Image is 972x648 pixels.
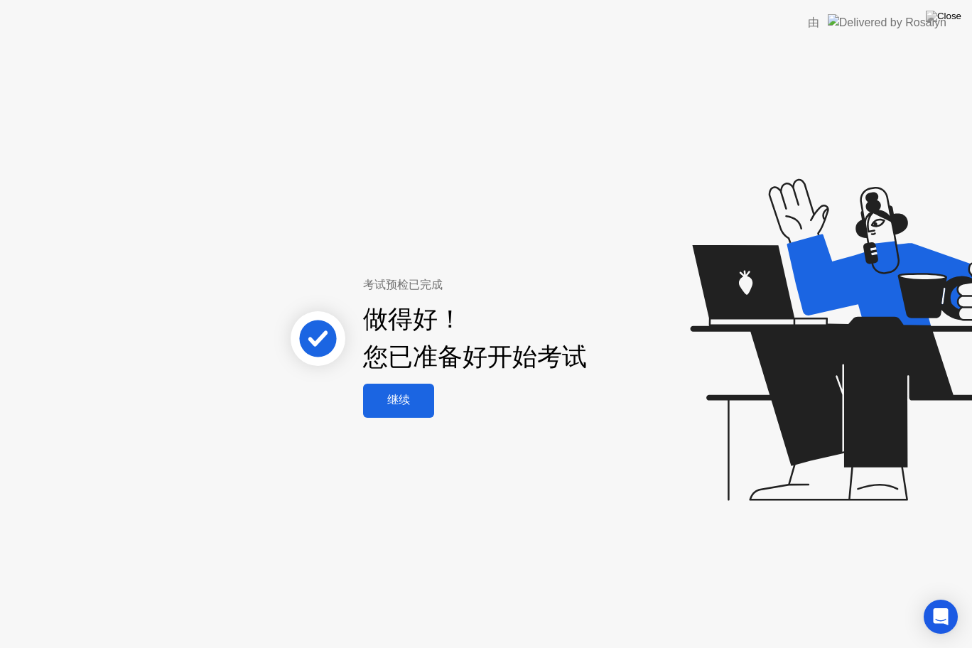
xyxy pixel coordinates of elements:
[924,600,958,634] div: Open Intercom Messenger
[808,14,819,31] div: 由
[828,14,946,31] img: Delivered by Rosalyn
[926,11,961,22] img: Close
[363,276,657,293] div: 考试预检已完成
[363,301,587,376] div: 做得好！ 您已准备好开始考试
[363,384,434,418] button: 继续
[367,393,430,408] div: 继续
